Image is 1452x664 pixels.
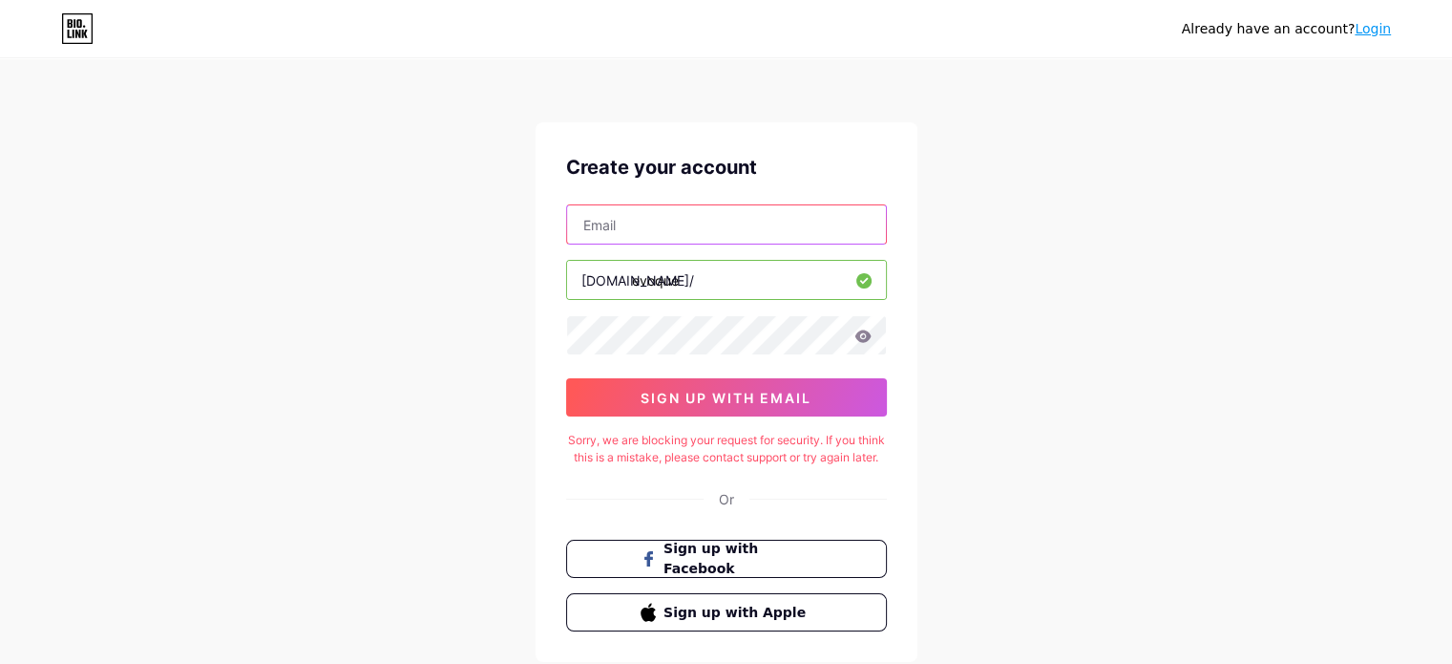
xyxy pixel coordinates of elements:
span: Sign up with Apple [663,603,811,623]
input: Email [567,205,886,244]
div: Or [719,489,734,509]
button: Sign up with Apple [566,593,887,632]
div: Already have an account? [1182,19,1391,39]
button: Sign up with Facebook [566,540,887,578]
button: sign up with email [566,378,887,417]
div: [DOMAIN_NAME]/ [581,270,694,290]
input: username [567,261,886,299]
div: Sorry, we are blocking your request for security. If you think this is a mistake, please contact ... [566,432,887,466]
a: Login [1355,21,1391,36]
span: Sign up with Facebook [663,539,811,579]
div: Create your account [566,153,887,182]
span: sign up with email [641,390,811,406]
